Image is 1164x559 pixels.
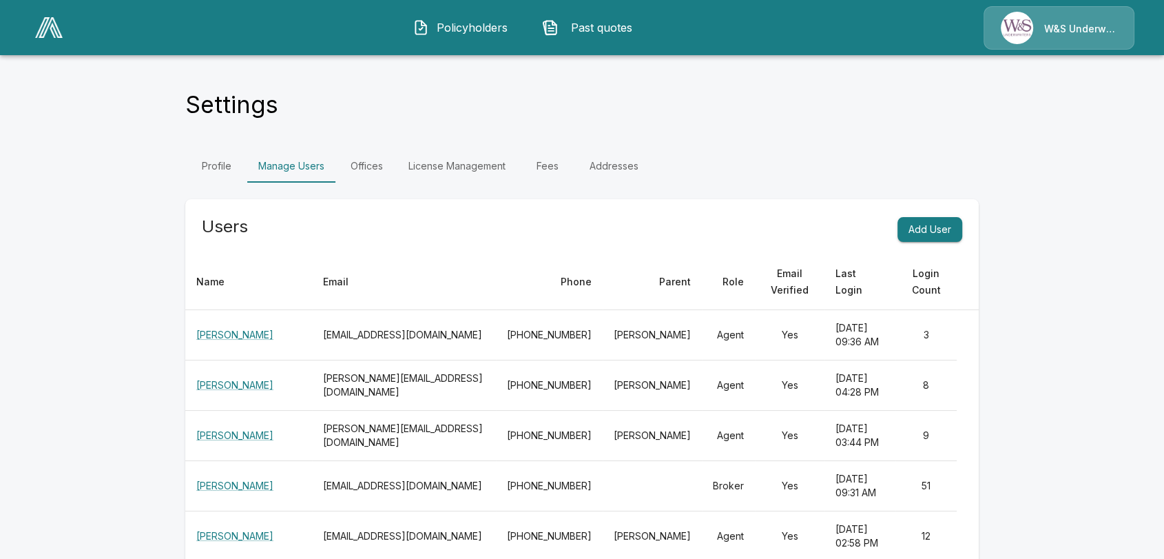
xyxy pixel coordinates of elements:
[702,461,755,511] td: Broker
[247,150,335,183] a: Manage Users
[185,90,278,119] h4: Settings
[496,360,603,411] td: [PHONE_NUMBER]
[496,254,603,310] th: Phone
[196,480,273,491] a: [PERSON_NAME]
[397,150,517,183] a: License Management
[755,254,824,310] th: Email Verified
[897,217,962,243] button: Add User
[185,150,247,183] a: Profile
[702,310,755,360] td: Agent
[312,254,496,310] th: Email
[824,360,895,411] td: [DATE] 04:28 PM
[496,411,603,461] td: [PHONE_NUMBER]
[532,10,650,45] button: Past quotes IconPast quotes
[185,254,312,310] th: Name
[517,150,579,183] a: Fees
[579,150,649,183] a: Addresses
[413,19,429,36] img: Policyholders Icon
[196,329,273,341] a: [PERSON_NAME]
[196,530,273,542] a: [PERSON_NAME]
[335,150,397,183] a: Offices
[1044,22,1117,36] p: W&S Underwriters
[895,360,957,411] td: 8
[702,254,755,310] th: Role
[196,379,273,391] a: [PERSON_NAME]
[402,10,521,45] button: Policyholders IconPolicyholders
[1001,12,1033,44] img: Agency Icon
[824,310,895,360] td: [DATE] 09:36 AM
[755,360,824,411] td: Yes
[312,360,496,411] th: [PERSON_NAME][EMAIL_ADDRESS][DOMAIN_NAME]
[755,461,824,511] td: Yes
[895,310,957,360] td: 3
[185,150,979,183] div: Settings Tabs
[755,310,824,360] td: Yes
[35,17,63,38] img: AA Logo
[603,310,702,360] td: [PERSON_NAME]
[824,411,895,461] td: [DATE] 03:44 PM
[702,360,755,411] td: Agent
[984,6,1134,50] a: Agency IconW&S Underwriters
[202,216,248,238] h5: Users
[312,461,496,511] th: [EMAIL_ADDRESS][DOMAIN_NAME]
[435,19,510,36] span: Policyholders
[564,19,640,36] span: Past quotes
[496,310,603,360] td: [PHONE_NUMBER]
[895,254,957,310] th: Login Count
[895,411,957,461] td: 9
[603,411,702,461] td: [PERSON_NAME]
[824,461,895,511] td: [DATE] 09:31 AM
[496,461,603,511] td: [PHONE_NUMBER]
[755,411,824,461] td: Yes
[702,411,755,461] td: Agent
[312,411,496,461] th: [PERSON_NAME][EMAIL_ADDRESS][DOMAIN_NAME]
[312,310,496,360] th: [EMAIL_ADDRESS][DOMAIN_NAME]
[542,19,559,36] img: Past quotes Icon
[603,254,702,310] th: Parent
[824,254,895,310] th: Last Login
[895,461,957,511] td: 51
[603,360,702,411] td: [PERSON_NAME]
[196,429,273,441] a: [PERSON_NAME]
